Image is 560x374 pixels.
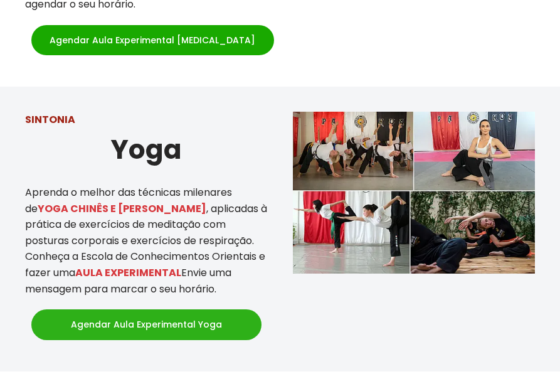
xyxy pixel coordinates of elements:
a: Agendar Aula Experimental Yoga [31,309,262,339]
strong: SINTONIA [25,112,75,127]
mark: YOGA CHINÊS E [PERSON_NAME] [38,201,206,216]
mark: AULA EXPERIMENTAL [75,265,181,280]
strong: Yoga [111,131,182,168]
a: Agendar Aula Experimental [MEDICAL_DATA] [31,25,274,55]
p: Aprenda o melhor das técnicas milenares de , aplicadas à prática de exercícios de meditação com p... [25,184,268,297]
